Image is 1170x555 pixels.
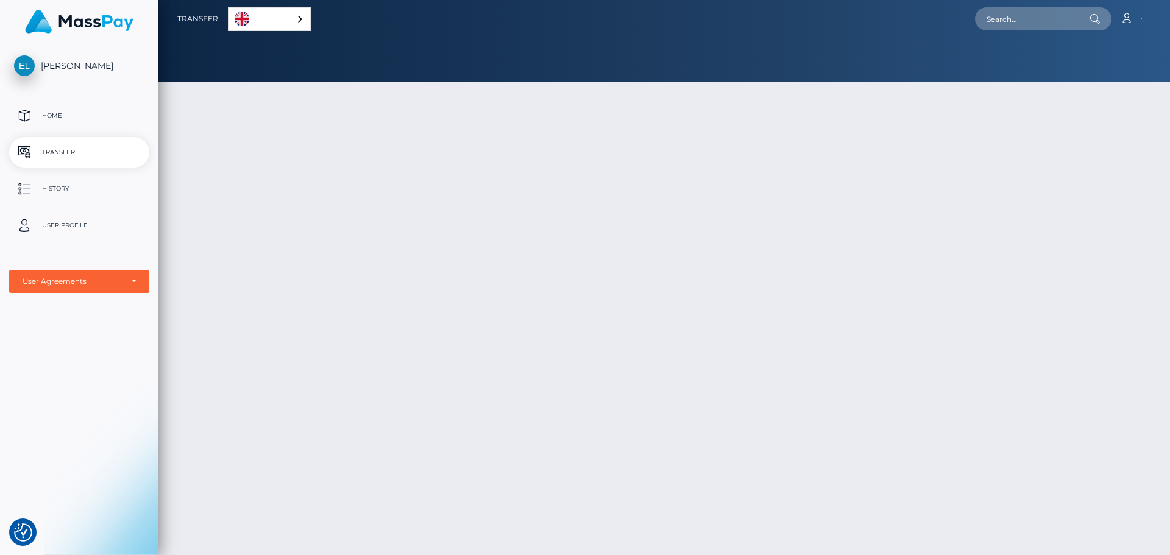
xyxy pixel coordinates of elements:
p: Home [14,107,144,125]
a: History [9,174,149,204]
div: Language [228,7,311,31]
a: English [229,8,310,30]
input: Search... [975,7,1090,30]
p: History [14,180,144,198]
a: Transfer [9,137,149,168]
a: Transfer [177,6,218,32]
aside: Language selected: English [228,7,311,31]
button: User Agreements [9,270,149,293]
button: Consent Preferences [14,523,32,542]
a: Home [9,101,149,131]
div: User Agreements [23,277,122,286]
p: Transfer [14,143,144,161]
img: MassPay [25,10,133,34]
a: User Profile [9,210,149,241]
p: User Profile [14,216,144,235]
img: Revisit consent button [14,523,32,542]
span: [PERSON_NAME] [9,60,149,71]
